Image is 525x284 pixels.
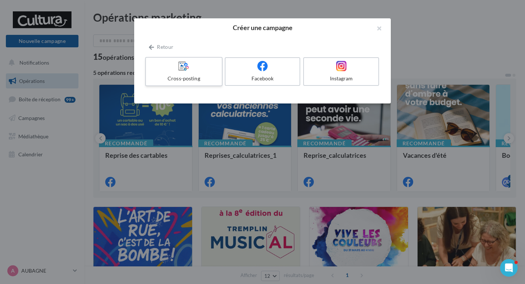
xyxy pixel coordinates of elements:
[500,259,518,277] iframe: Intercom live chat
[146,43,176,51] button: Retour
[149,75,219,82] div: Cross-posting
[146,24,379,31] h2: Créer une campagne
[307,75,375,82] div: Instagram
[228,75,297,82] div: Facebook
